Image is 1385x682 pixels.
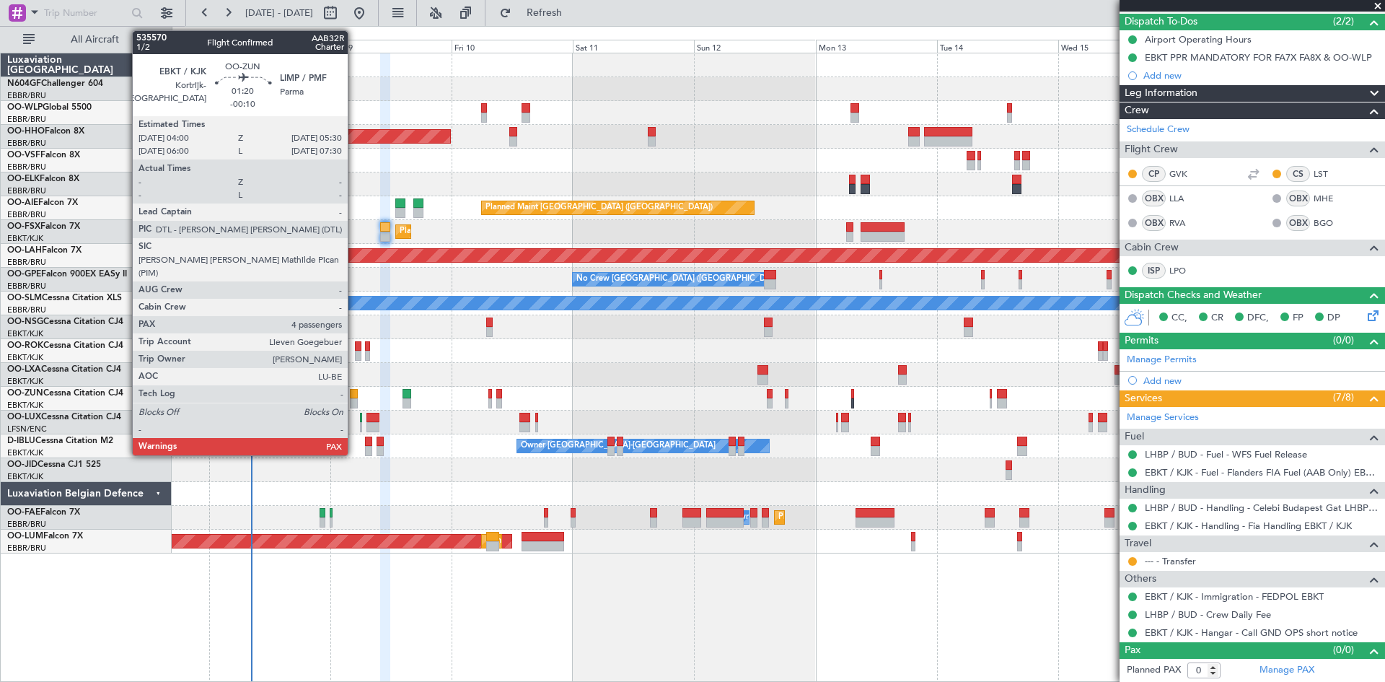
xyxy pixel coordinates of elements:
div: Fri 10 [452,40,573,53]
a: LLA [1169,192,1202,205]
div: Owner [GEOGRAPHIC_DATA]-[GEOGRAPHIC_DATA] [521,435,716,457]
span: Cabin Crew [1125,240,1179,256]
a: EBKT / KJK - Immigration - FEDPOL EBKT [1145,590,1324,603]
a: OO-WLPGlobal 5500 [7,103,92,112]
a: OO-SLMCessna Citation XLS [7,294,122,302]
a: Manage Services [1127,411,1199,425]
a: EBBR/BRU [7,162,46,172]
a: EBBR/BRU [7,185,46,196]
span: N604GF [7,79,41,88]
a: OO-HHOFalcon 8X [7,127,84,136]
div: OBX [1286,191,1310,206]
div: Thu 9 [330,40,452,53]
span: (0/0) [1333,642,1354,657]
a: LST [1314,167,1346,180]
span: Fuel [1125,429,1144,445]
a: LPO [1169,264,1202,277]
div: Planned Maint [GEOGRAPHIC_DATA] ([GEOGRAPHIC_DATA]) [485,197,713,219]
div: Add new [1143,69,1378,82]
div: Sun 12 [694,40,815,53]
div: CS [1286,166,1310,182]
a: EBKT / KJK - Fuel - Flanders FIA Fuel (AAB Only) EBKT / KJK [1145,466,1378,478]
a: OO-NSGCessna Citation CJ4 [7,318,123,326]
a: Manage PAX [1259,663,1314,678]
a: EBBR/BRU [7,257,46,268]
span: Services [1125,390,1162,407]
span: Travel [1125,535,1151,552]
span: [DATE] - [DATE] [245,6,313,19]
a: EBBR/BRU [7,114,46,125]
a: EBBR/BRU [7,209,46,220]
span: OO-SLM [7,294,42,302]
a: EBBR/BRU [7,543,46,554]
div: Planned Maint [GEOGRAPHIC_DATA] ([GEOGRAPHIC_DATA] National) [485,530,747,552]
span: OO-NSG [7,318,43,326]
div: Planned Maint Kortrijk-[GEOGRAPHIC_DATA] [400,221,568,242]
span: OO-GPE [7,270,41,279]
span: CR [1211,311,1223,325]
a: EBKT/KJK [7,233,43,244]
a: EBBR/BRU [7,138,46,149]
a: OO-LUMFalcon 7X [7,532,83,541]
a: GVK [1169,167,1202,180]
span: Crew [1125,102,1149,119]
a: LHBP / BUD - Handling - Celebi Budapest Gat LHBP / BUD [1145,502,1378,514]
a: OO-ZUNCessna Citation CJ4 [7,389,123,398]
span: OO-HHO [7,127,45,136]
a: EBBR/BRU [7,305,46,315]
span: FP [1293,311,1303,325]
span: Dispatch Checks and Weather [1125,287,1262,304]
div: Airport Operating Hours [1145,33,1252,45]
span: OO-FSX [7,222,40,231]
a: LHBP / BUD - Fuel - WFS Fuel Release [1145,448,1307,460]
div: CP [1142,166,1166,182]
span: OO-ROK [7,341,43,350]
label: Planned PAX [1127,663,1181,678]
a: OO-GPEFalcon 900EX EASy II [7,270,127,279]
div: ISP [1142,263,1166,279]
div: No Crew [PERSON_NAME] ([PERSON_NAME]) [92,411,265,433]
span: OO-FAE [7,508,40,517]
span: (7/8) [1333,390,1354,405]
span: OO-LAH [7,246,42,255]
a: EBKT/KJK [7,352,43,363]
span: (0/0) [1333,333,1354,348]
div: OBX [1286,215,1310,231]
span: OO-LUX [7,413,41,421]
div: OBX [1142,215,1166,231]
div: Wed 15 [1058,40,1179,53]
span: Pax [1125,642,1140,659]
a: EBKT/KJK [7,471,43,482]
span: Dispatch To-Dos [1125,14,1197,30]
span: DP [1327,311,1340,325]
a: Schedule Crew [1127,123,1190,137]
a: EBKT/KJK [7,328,43,339]
a: RVA [1169,217,1202,229]
div: EBKT PPR MANDATORY FOR FA7X FA8X & OO-WLP [1145,51,1372,64]
span: OO-JID [7,460,38,469]
a: MHE [1314,192,1346,205]
span: D-IBLU [7,437,35,445]
span: All Aircraft [38,35,152,45]
a: EBKT / KJK - Handling - Fia Handling EBKT / KJK [1145,520,1352,532]
a: EBBR/BRU [7,281,46,292]
a: OO-FAEFalcon 7X [7,508,80,517]
span: Permits [1125,333,1158,349]
input: Trip Number [44,2,127,24]
span: DFC, [1247,311,1269,325]
span: OO-ELK [7,175,40,183]
div: Add new [1143,375,1378,387]
a: D-IBLUCessna Citation M2 [7,437,113,445]
a: OO-AIEFalcon 7X [7,198,78,207]
a: --- - Transfer [1145,555,1196,567]
div: Wed 8 [209,40,330,53]
a: EBBR/BRU [7,90,46,101]
a: BGO [1314,217,1346,229]
span: Refresh [514,8,575,18]
span: OO-LUM [7,532,43,541]
a: OO-FSXFalcon 7X [7,222,80,231]
span: Handling [1125,482,1166,499]
div: [DATE] [175,29,199,41]
a: EBKT/KJK [7,400,43,411]
div: Planned Maint Melsbroek Air Base [778,507,905,528]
